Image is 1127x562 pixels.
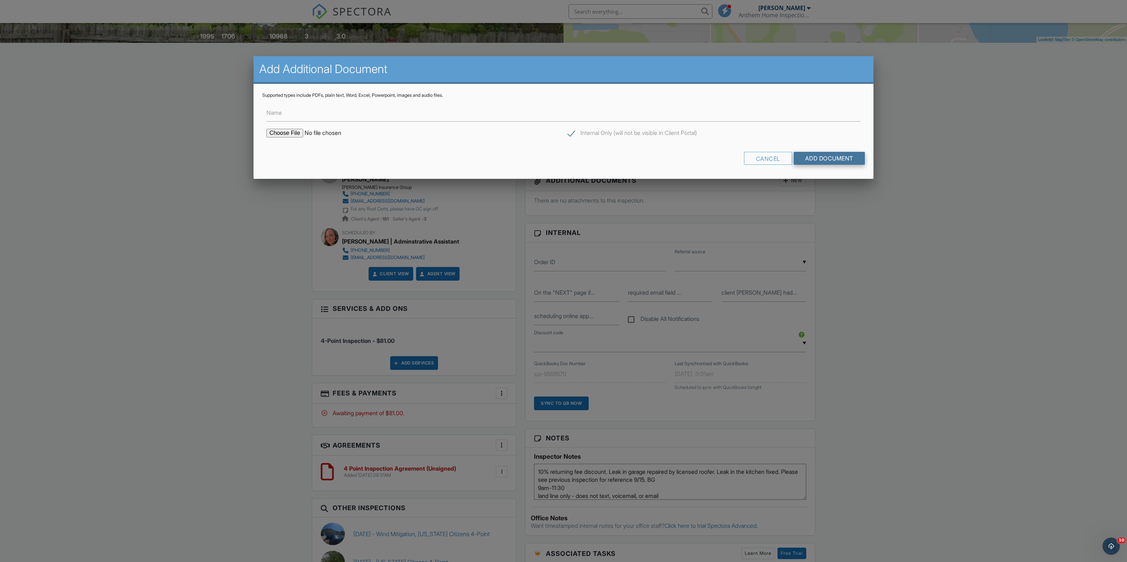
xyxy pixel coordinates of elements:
div: Cancel [744,152,792,165]
h2: Add Additional Document [259,62,868,76]
label: Name [266,109,282,117]
span: 10 [1117,538,1126,543]
iframe: Intercom live chat [1103,538,1120,555]
div: Supported types include PDFs, plain text, Word, Excel, Powerpoint, images and audio files. [262,92,865,98]
input: Add Document [794,152,865,165]
label: Internal Only (will not be visible in Client Portal) [568,130,697,139]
